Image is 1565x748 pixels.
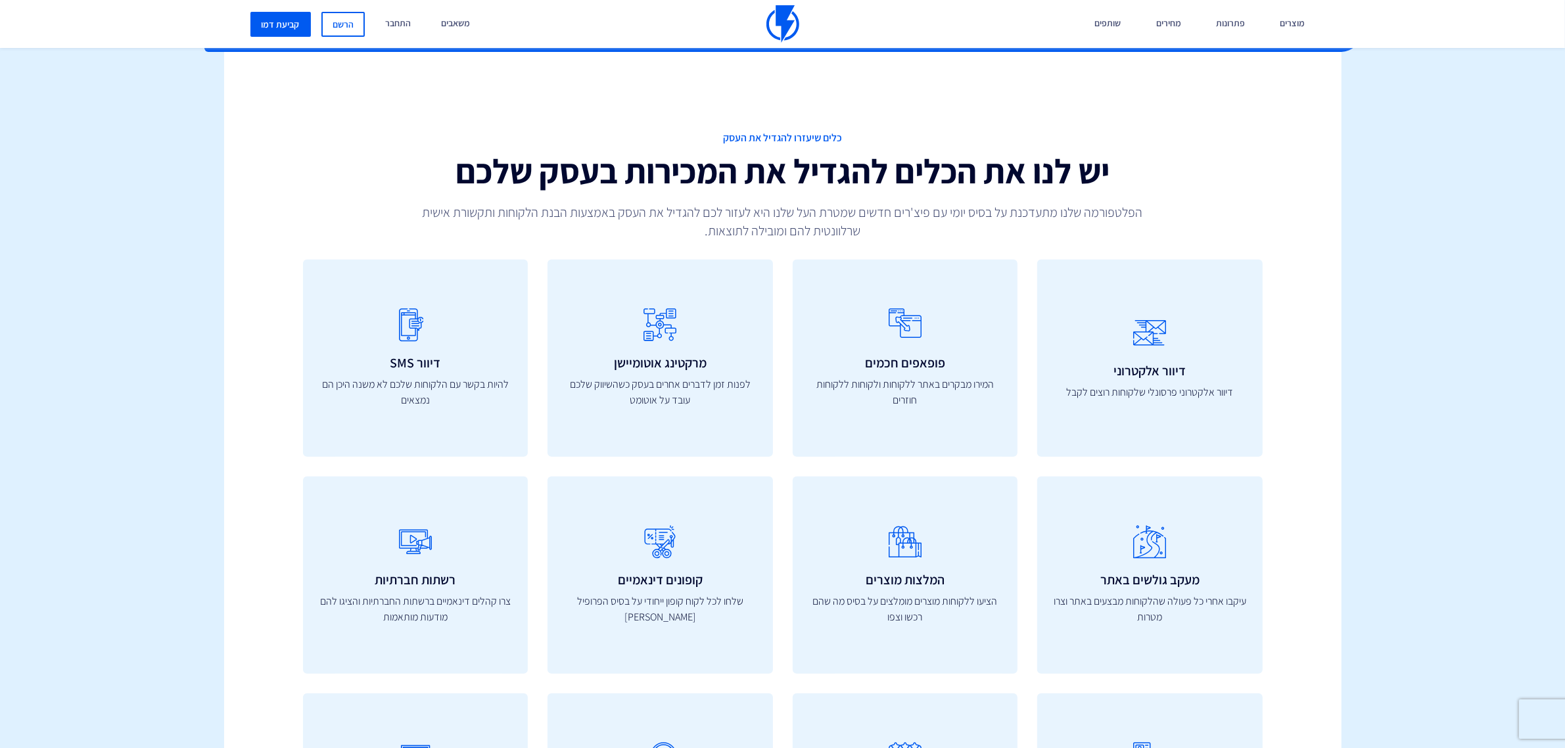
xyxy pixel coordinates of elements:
[316,356,515,370] h3: דיוור SMS
[793,260,1018,457] a: פופאפים חכמים המירו מבקרים באתר ללקוחות ולקוחות ללקוחות חוזרים
[548,260,773,457] a: מרקטינג אוטומיישן לפנות זמן לדברים אחרים בעסק כשהשיווק שלכם עובד על אוטומט
[1037,260,1263,457] a: דיוור אלקטרוני דיוור אלקטרוני פרסונלי שלקוחות רוצים לקבל
[303,260,528,457] a: דיוור SMS להיות בקשר עם הלקוחות שלכם לא משנה היכן הם נמצאים
[561,377,760,408] p: לפנות זמן לדברים אחרים בעסק כשהשיווק שלכם עובד על אוטומט
[303,152,1263,190] h2: יש לנו את הכלים להגדיל את המכירות בעסק שלכם
[1050,385,1250,400] p: דיוור אלקטרוני פרסונלי שלקוחות רוצים לקבל
[806,356,1005,370] h3: פופאפים חכמים
[250,12,311,37] a: קביעת דמו
[561,356,760,370] h3: מרקטינג אוטומיישן
[1050,594,1250,625] p: עיקבו אחרי כל פעולה שהלקוחות מבצעים באתר וצרו מטרות
[806,573,1005,587] h3: המלצות מוצרים
[321,12,365,37] a: הרשם
[806,377,1005,408] p: המירו מבקרים באתר ללקוחות ולקוחות ללקוחות חוזרים
[303,131,1263,146] span: כלים שיעזרו להגדיל את העסק
[316,377,515,408] p: להיות בקשר עם הלקוחות שלכם לא משנה היכן הם נמצאים
[561,594,760,625] p: שלחו לכל לקוח קופון ייחודי על בסיס הפרופיל [PERSON_NAME]
[1050,363,1250,378] h3: דיוור אלקטרוני
[399,203,1167,240] p: הפלטפורמה שלנו מתעדכנת על בסיס יומי עם פיצ'רים חדשים שמטרת העל שלנו היא לעזור לכם להגדיל את העסק ...
[316,594,515,625] p: צרו קהלים דינאמיים ברשתות החברתיות והציגו להם מודעות מותאמות
[806,594,1005,625] p: הציעו ללקוחות מוצרים מומלצים על בסיס מה שהם רכשו וצפו
[1050,573,1250,587] h3: מעקב גולשים באתר
[316,573,515,587] h3: רשתות חברתיות
[561,573,760,587] h3: קופונים דינאמיים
